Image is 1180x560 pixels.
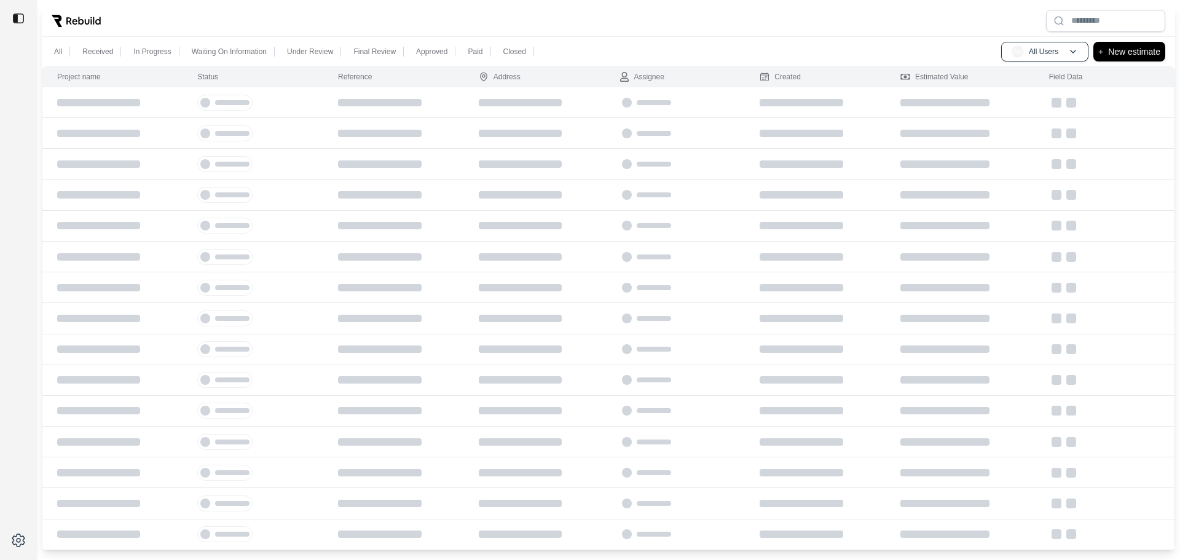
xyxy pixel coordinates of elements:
p: In Progress [133,47,171,57]
p: New estimate [1108,44,1160,59]
p: Final Review [353,47,396,57]
p: Waiting On Information [192,47,267,57]
img: toggle sidebar [12,12,25,25]
p: Received [82,47,113,57]
div: Created [760,72,801,82]
button: +New estimate [1093,42,1165,61]
p: Under Review [287,47,333,57]
div: Status [197,72,218,82]
p: All [54,47,62,57]
button: AUAll Users [1001,42,1088,61]
div: Project name [57,72,101,82]
span: AU [1012,45,1024,58]
p: Paid [468,47,482,57]
div: Assignee [619,72,664,82]
div: Reference [338,72,372,82]
img: Rebuild [52,15,101,27]
p: All Users [1029,47,1058,57]
div: Address [479,72,521,82]
p: Approved [416,47,447,57]
div: Field Data [1049,72,1083,82]
p: + [1098,44,1103,59]
p: Closed [503,47,526,57]
div: Estimated Value [900,72,969,82]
